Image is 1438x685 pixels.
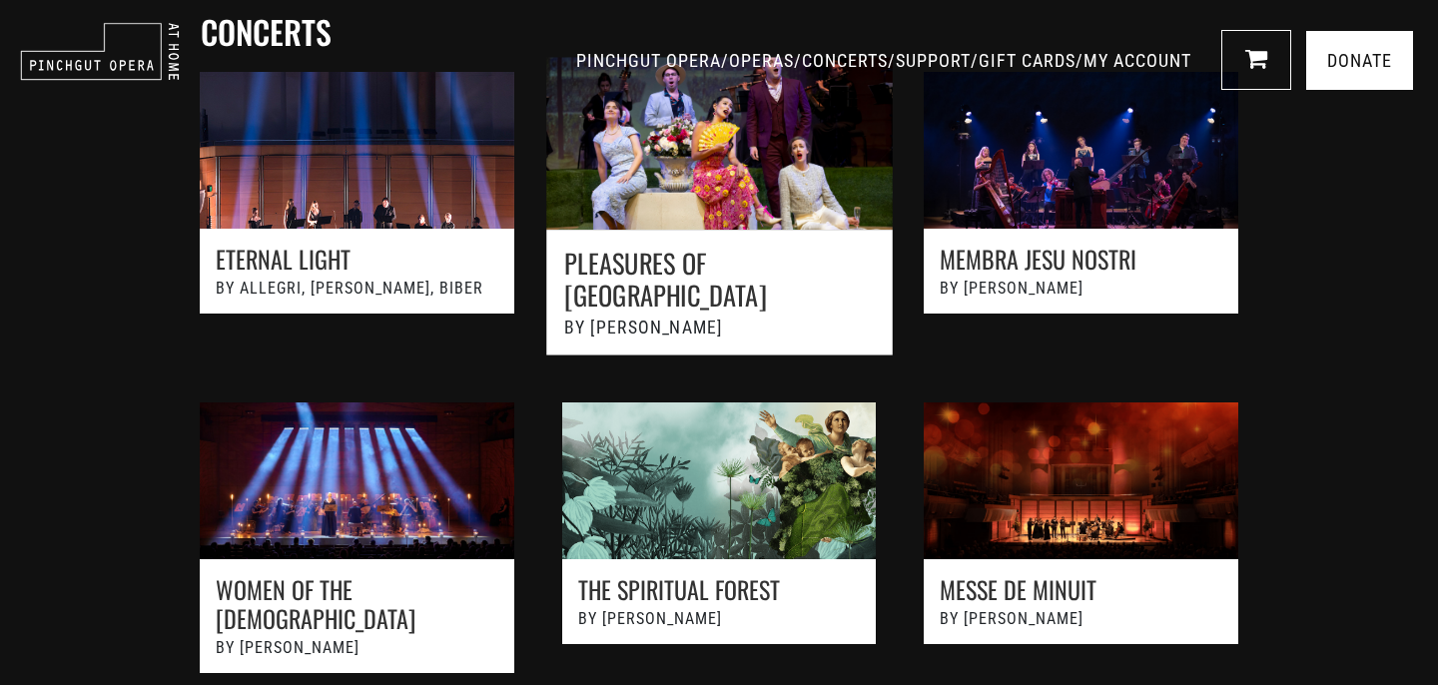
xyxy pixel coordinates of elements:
a: MY ACCOUNT [1083,50,1191,71]
a: CONCERTS [802,50,888,71]
a: SUPPORT [896,50,971,71]
img: pinchgut_at_home_negative_logo.svg [20,22,180,81]
a: OPERAS [729,50,794,71]
span: / / / / / [576,50,1196,71]
a: Donate [1306,31,1413,90]
a: PINCHGUT OPERA [576,50,721,71]
a: GIFT CARDS [979,50,1076,71]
